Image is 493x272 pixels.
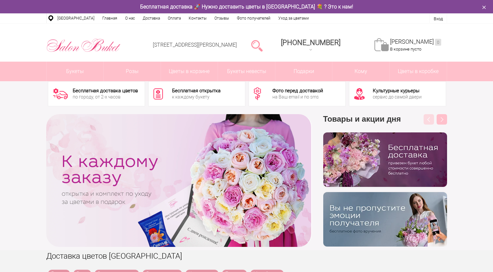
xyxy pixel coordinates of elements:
[437,114,447,125] button: Next
[185,13,210,23] a: Контакты
[434,16,443,21] a: Вход
[390,38,441,46] a: [PERSON_NAME]
[272,88,323,93] div: Фото перед доставкой
[390,47,421,52] span: В корзине пусто
[210,13,233,23] a: Отзывы
[373,95,422,99] div: сервис до самой двери
[172,88,221,93] div: Бесплатная открытка
[218,62,275,81] a: Букеты невесты
[161,62,218,81] a: Цветы в корзине
[139,13,164,23] a: Доставка
[46,37,121,54] img: Цветы Нижний Новгород
[53,13,98,23] a: [GEOGRAPHIC_DATA]
[373,88,422,93] div: Культурные курьеры
[47,62,104,81] a: Букеты
[98,13,121,23] a: Главная
[277,36,344,55] a: [PHONE_NUMBER]
[390,62,447,81] a: Цветы в коробке
[153,42,237,48] a: [STREET_ADDRESS][PERSON_NAME]
[46,250,447,262] h1: Доставка цветов [GEOGRAPHIC_DATA]
[332,62,389,81] span: Кому
[272,95,323,99] div: на Ваш email и по sms
[274,13,313,23] a: Уход за цветами
[73,95,138,99] div: по городу, от 2-х часов
[275,62,332,81] a: Подарки
[121,13,139,23] a: О нас
[164,13,185,23] a: Оплата
[73,88,138,93] div: Бесплатная доставка цветов
[323,114,447,132] h3: Товары и акции дня
[435,39,441,46] ins: 0
[323,132,447,187] img: hpaj04joss48rwypv6hbykmvk1dj7zyr.png.webp
[41,3,452,10] div: Бесплатная доставка 🚀 Нужно доставить цветы в [GEOGRAPHIC_DATA] 💐 ? Это к нам!
[323,192,447,247] img: v9wy31nijnvkfycrkduev4dhgt9psb7e.png.webp
[233,13,274,23] a: Фото получателей
[281,38,341,47] span: [PHONE_NUMBER]
[104,62,161,81] a: Розы
[172,95,221,99] div: к каждому букету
